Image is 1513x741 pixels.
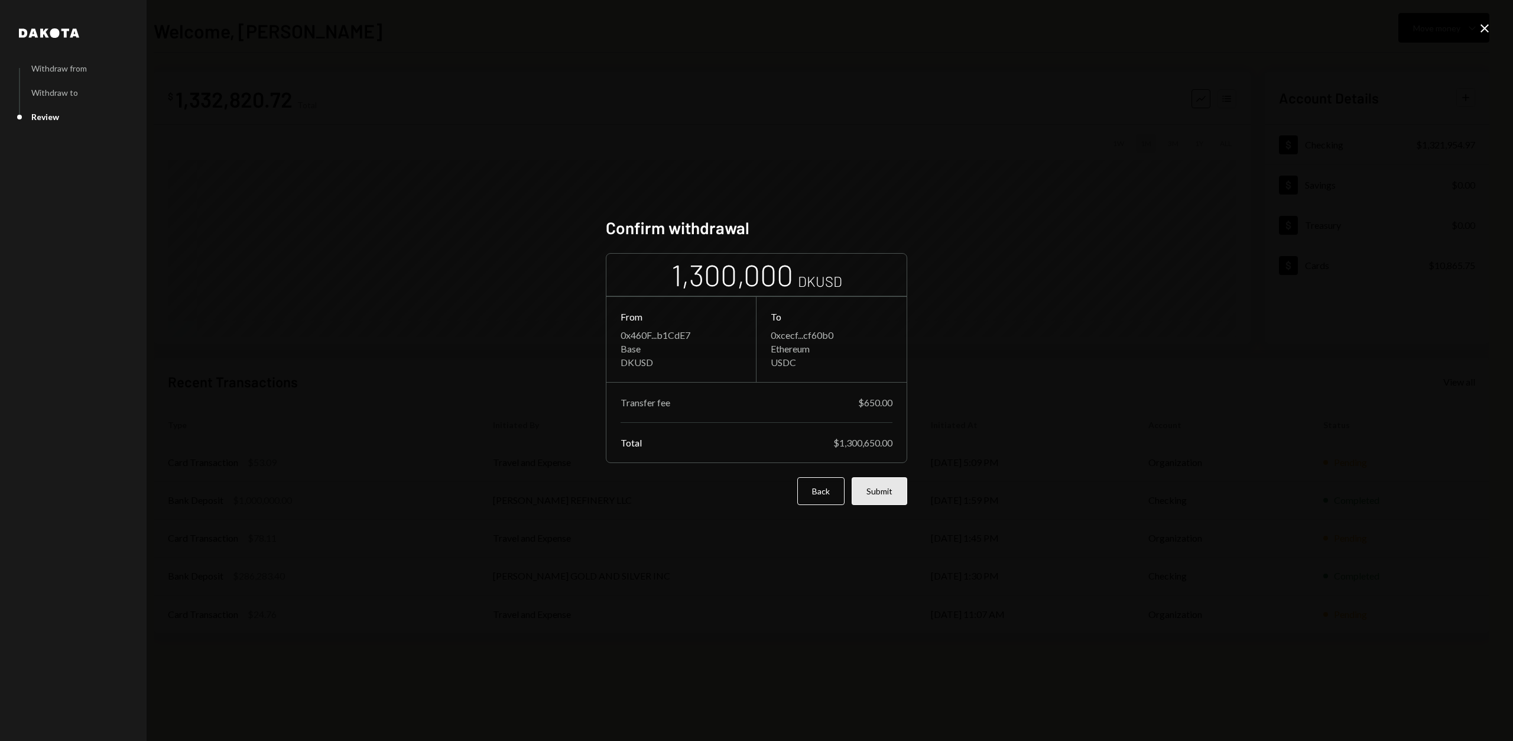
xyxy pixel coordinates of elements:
[833,437,892,448] div: $1,300,650.00
[606,216,907,240] h2: Confirm withdrawal
[31,63,87,73] div: Withdraw from
[621,397,670,408] div: Transfer fee
[621,437,642,448] div: Total
[31,112,59,122] div: Review
[858,397,892,408] div: $650.00
[771,343,892,354] div: Ethereum
[621,329,742,341] div: 0x460F...b1CdE7
[621,343,742,354] div: Base
[621,357,742,368] div: DKUSD
[852,477,907,505] button: Submit
[621,311,742,322] div: From
[798,271,842,291] div: DKUSD
[797,477,845,505] button: Back
[671,256,793,293] div: 1,300,000
[771,311,892,322] div: To
[771,357,892,368] div: USDC
[31,88,78,98] div: Withdraw to
[771,329,892,341] div: 0xcecf...cf60b0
